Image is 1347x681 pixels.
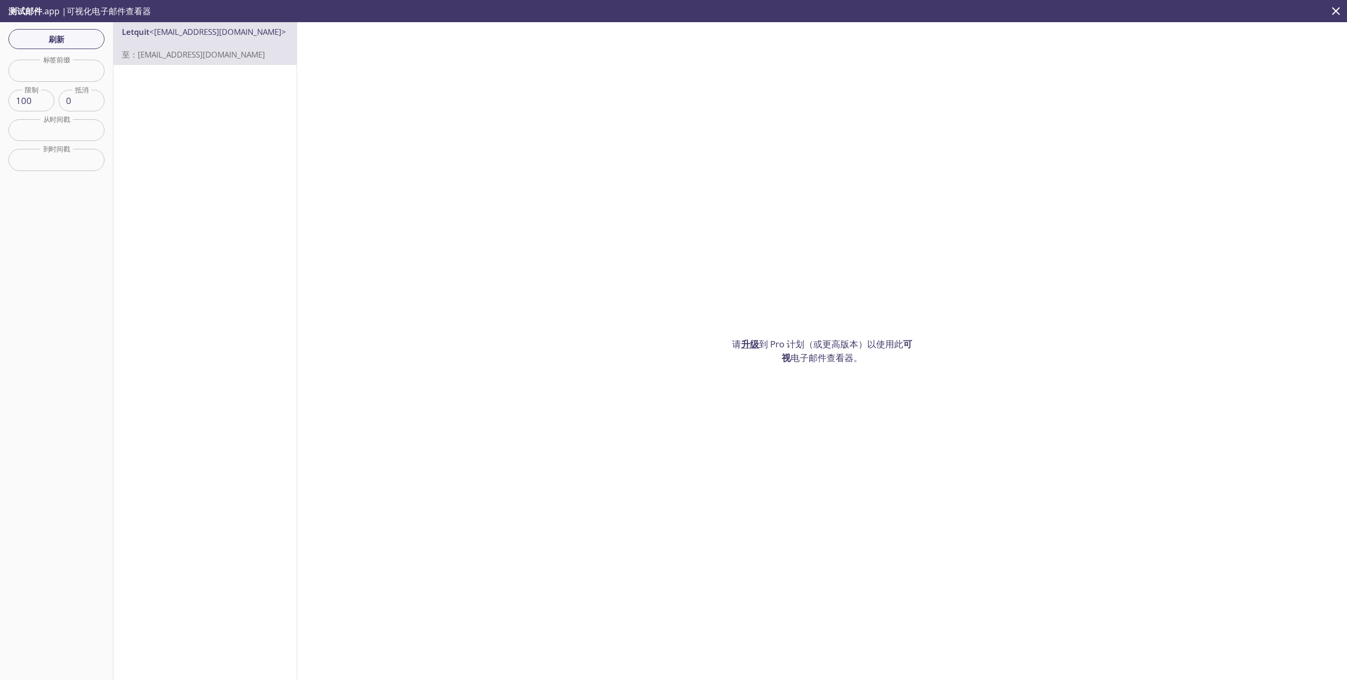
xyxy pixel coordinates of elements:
[113,22,297,65] nav: 电子邮件
[149,26,286,37] span: <[EMAIL_ADDRESS][DOMAIN_NAME]>
[730,337,915,364] p: 请 到 Pro 计划（或更高版本）以使用此 电子邮件查看器。
[8,29,105,49] button: 刷新
[122,49,265,60] span: 至：[EMAIL_ADDRESS][DOMAIN_NAME]
[17,32,96,46] span: 刷新
[113,22,297,64] div: Letquit<[EMAIL_ADDRESS][DOMAIN_NAME]>至：[EMAIL_ADDRESS][DOMAIN_NAME]
[8,5,42,17] span: 测试邮件
[741,338,759,350] a: 升级
[122,26,149,37] span: Letquit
